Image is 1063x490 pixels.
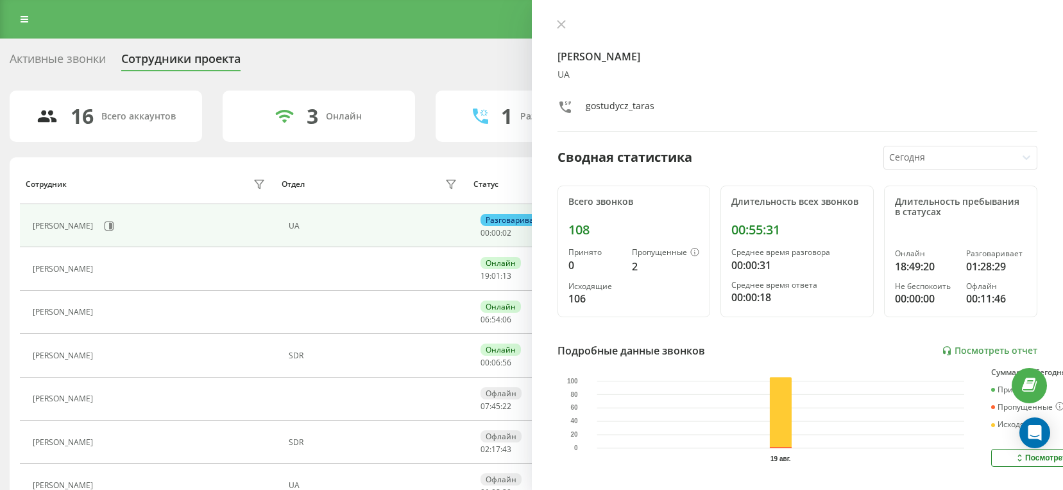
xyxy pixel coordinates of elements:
text: 20 [570,431,578,438]
div: Онлайн [895,249,955,258]
div: 01:28:29 [966,259,1026,274]
div: : : [480,315,511,324]
div: Не беспокоить [895,282,955,291]
div: 00:55:31 [731,222,863,238]
h4: [PERSON_NAME] [557,49,1038,64]
span: 02 [480,444,489,455]
div: [PERSON_NAME] [33,351,96,360]
span: 17 [491,444,500,455]
div: 1 [501,104,513,128]
span: 56 [502,357,511,368]
div: Разговаривает [966,249,1026,258]
div: UA [289,222,461,231]
div: : : [480,272,511,281]
div: 108 [568,222,700,238]
div: Офлайн [480,473,522,486]
text: 40 [570,417,578,424]
div: 0 [568,258,622,273]
div: Всего звонков [568,197,700,207]
span: 45 [491,401,500,412]
span: 00 [480,227,489,238]
a: Посмотреть отчет [942,346,1037,356]
span: 19 [480,270,489,281]
span: 06 [480,314,489,325]
span: 22 [502,401,511,412]
div: 3 [307,104,318,128]
div: 106 [568,291,622,306]
div: 18:49:20 [895,259,955,274]
div: Онлайн [480,257,521,269]
div: Open Intercom Messenger [1019,417,1050,448]
text: 100 [566,378,577,385]
div: Отдел [282,180,305,189]
text: 19 авг. [770,455,791,462]
div: Офлайн [480,387,522,399]
div: 2 [632,259,699,274]
div: Принято [568,248,622,257]
text: 80 [570,391,578,398]
div: : : [480,402,511,411]
div: Онлайн [480,344,521,356]
span: 43 [502,444,511,455]
div: [PERSON_NAME] [33,481,96,490]
div: : : [480,445,511,454]
div: 00:00:31 [731,258,863,273]
div: Принято [991,385,1031,394]
span: 13 [502,270,511,281]
div: Исходящие [991,420,1041,429]
span: 00 [491,227,500,238]
span: 06 [491,357,500,368]
div: SDR [289,351,461,360]
div: Подробные данные звонков [557,343,705,358]
span: 00 [480,357,489,368]
span: 07 [480,401,489,412]
div: Среднее время ответа [731,281,863,290]
div: UA [557,69,1038,80]
div: Сотрудники проекта [121,52,241,72]
text: 60 [570,405,578,412]
div: Длительность пребывания в статусах [895,197,1026,218]
div: 00:00:18 [731,290,863,305]
div: 00:00:00 [895,291,955,306]
div: Онлайн [480,301,521,313]
div: Активные звонки [10,52,106,72]
div: 00:11:46 [966,291,1026,306]
span: 01 [491,270,500,281]
div: UA [289,481,461,490]
div: Онлайн [326,111,362,122]
div: [PERSON_NAME] [33,222,96,231]
div: Среднее время разговора [731,248,863,257]
div: Офлайн [480,430,522,442]
div: SDR [289,438,461,447]
div: Статус [473,180,498,189]
div: Сотрудник [26,180,67,189]
div: [PERSON_NAME] [33,265,96,274]
div: Сводная статистика [557,148,692,167]
span: 06 [502,314,511,325]
div: : : [480,358,511,367]
div: Разговаривают [520,111,590,122]
div: gostudycz_taras [586,100,654,118]
div: Длительность всех звонков [731,197,863,207]
span: 54 [491,314,500,325]
div: [PERSON_NAME] [33,394,96,403]
div: Исходящие [568,282,622,291]
div: 16 [71,104,94,128]
div: Офлайн [966,282,1026,291]
div: [PERSON_NAME] [33,308,96,317]
text: 0 [574,444,578,451]
div: Разговаривает [480,214,547,226]
div: [PERSON_NAME] [33,438,96,447]
div: Пропущенные [632,248,699,258]
div: : : [480,229,511,238]
span: 02 [502,227,511,238]
div: Всего аккаунтов [101,111,176,122]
